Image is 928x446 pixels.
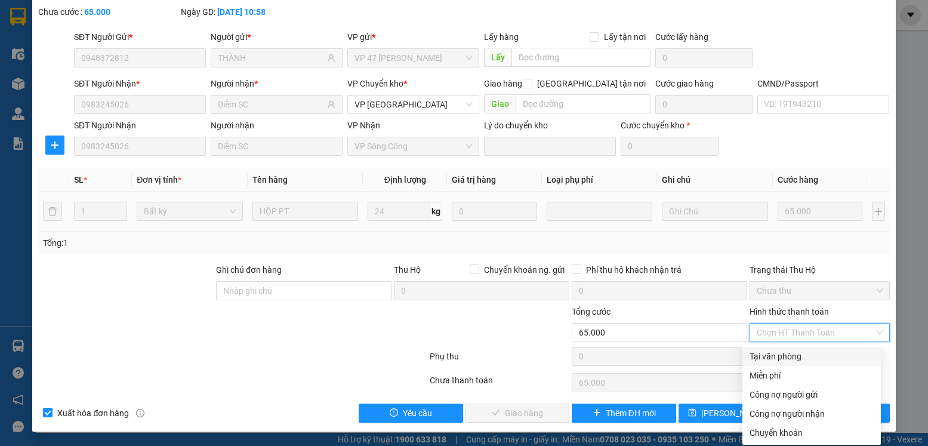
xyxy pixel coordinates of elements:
[112,29,499,44] li: 271 - [PERSON_NAME] - [GEOGRAPHIC_DATA] - [GEOGRAPHIC_DATA]
[484,48,511,67] span: Lấy
[655,95,753,114] input: Cước giao hàng
[181,5,320,19] div: Ngày GD:
[327,100,335,109] span: user
[216,265,282,275] label: Ghi chú đơn hàng
[74,119,206,132] div: SĐT Người Nhận
[742,385,881,404] div: Cước gửi hàng sẽ được ghi vào công nợ của người gửi
[655,48,753,67] input: Cước lấy hàng
[750,263,889,276] div: Trạng thái Thu Hộ
[581,263,686,276] span: Phí thu hộ khách nhận trả
[74,77,206,90] div: SĐT Người Nhận
[403,407,432,420] span: Yêu cầu
[657,168,773,192] th: Ghi chú
[252,175,288,184] span: Tên hàng
[621,119,719,132] div: Cước chuyển kho
[750,307,829,316] label: Hình thức thanh toán
[750,426,874,439] div: Chuyển khoản
[778,202,862,221] input: 0
[757,77,889,90] div: CMND/Passport
[484,119,616,132] div: Lý do chuyển kho
[465,404,570,423] button: checkGiao hàng
[750,350,874,363] div: Tại văn phòng
[218,98,325,111] input: Tên người nhận
[354,137,472,155] span: VP Sông Công
[572,404,676,423] button: plusThêm ĐH mới
[542,168,658,192] th: Loại phụ phí
[74,175,84,184] span: SL
[137,175,181,184] span: Đơn vị tính
[606,407,656,420] span: Thêm ĐH mới
[144,202,236,220] span: Bất kỳ
[347,30,479,44] div: VP gửi
[750,407,874,420] div: Công nợ người nhận
[572,307,611,316] span: Tổng cước
[347,79,403,88] span: VP Chuyển kho
[742,404,881,423] div: Cước gửi hàng sẽ được ghi vào công nợ của người nhận
[516,94,650,113] input: Dọc đường
[511,48,650,67] input: Dọc đường
[390,408,398,418] span: exclamation-circle
[688,408,696,418] span: save
[216,281,391,300] input: Ghi chú đơn hàng
[84,7,110,17] b: 65.000
[757,282,882,300] span: Chưa thu
[679,404,783,423] button: save[PERSON_NAME] chuyển hoàn
[778,175,818,184] span: Cước hàng
[532,77,650,90] span: [GEOGRAPHIC_DATA] tận nơi
[484,32,519,42] span: Lấy hàng
[655,32,708,42] label: Cước lấy hàng
[43,202,62,221] button: delete
[430,202,442,221] span: kg
[211,77,343,90] div: Người nhận
[38,5,178,19] div: Chưa cước :
[136,409,144,417] span: info-circle
[354,49,472,67] span: VP 47 Trần Khát Chân
[252,202,359,221] input: VD: Bàn, Ghế
[750,369,874,382] div: Miễn phí
[43,236,359,250] div: Tổng: 1
[359,404,463,423] button: exclamation-circleYêu cầu
[428,350,571,371] div: Phụ thu
[599,30,650,44] span: Lấy tận nơi
[484,94,516,113] span: Giao
[394,265,421,275] span: Thu Hộ
[217,7,266,17] b: [DATE] 10:58
[211,119,343,132] div: Người nhận
[452,175,496,184] span: Giá trị hàng
[347,119,479,132] div: VP Nhận
[428,374,571,395] div: Chưa thanh toán
[53,407,134,420] span: Xuất hóa đơn hàng
[662,202,768,221] input: Ghi Chú
[593,408,601,418] span: plus
[46,140,64,150] span: plus
[15,15,104,75] img: logo.jpg
[15,81,160,101] b: GỬI : VP Sông Công
[452,202,537,221] input: 0
[750,388,874,401] div: Công nợ người gửi
[757,324,882,342] span: Chọn HT Thanh Toán
[211,30,343,44] div: Người gửi
[484,79,522,88] span: Giao hàng
[327,54,335,62] span: user
[74,30,206,44] div: SĐT Người Gửi
[45,136,64,155] button: plus
[701,407,815,420] span: [PERSON_NAME] chuyển hoàn
[384,175,426,184] span: Định lượng
[872,202,884,221] button: plus
[479,263,569,276] span: Chuyển khoản ng. gửi
[354,96,472,113] span: VP Yên Bình
[655,79,714,88] label: Cước giao hàng
[218,51,325,64] input: Tên người gửi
